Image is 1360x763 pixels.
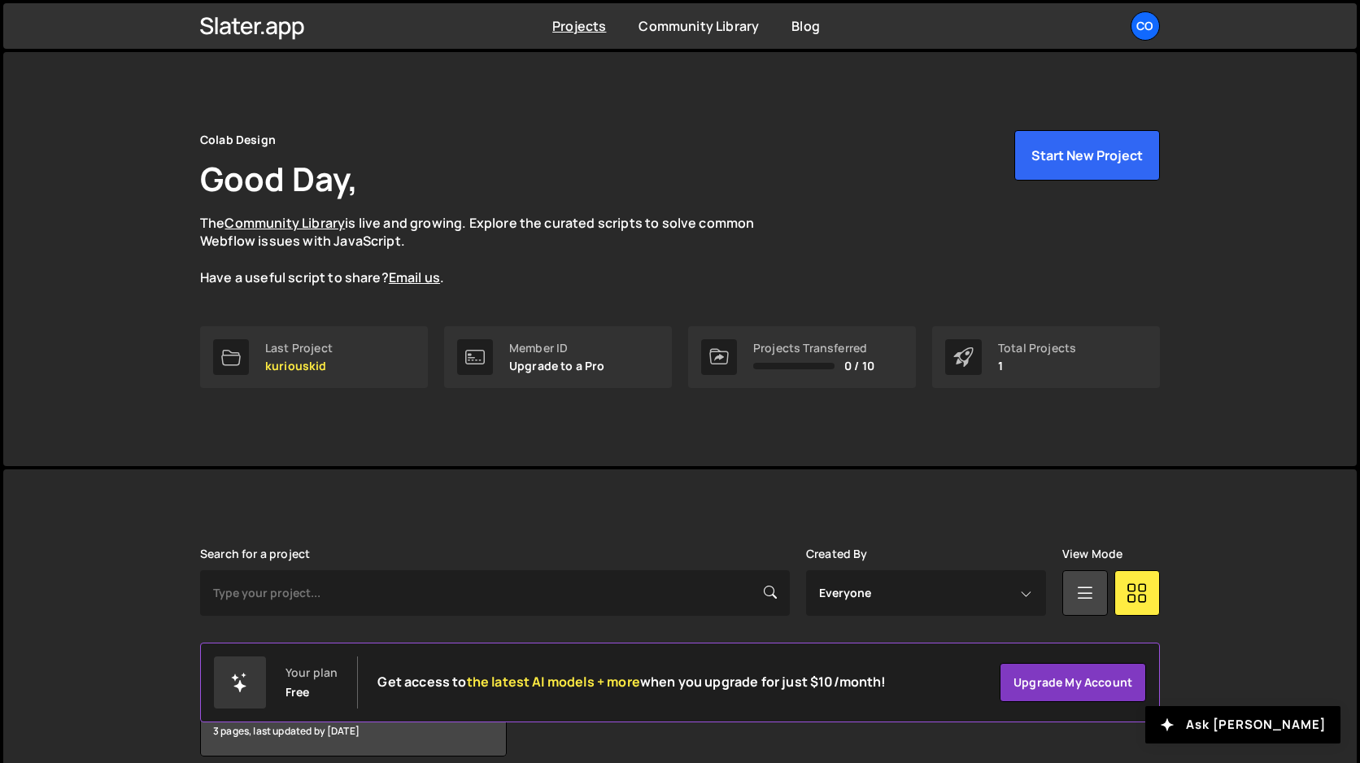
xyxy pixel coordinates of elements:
a: Upgrade my account [1000,663,1146,702]
div: Your plan [286,666,338,679]
div: Total Projects [998,342,1076,355]
span: 0 / 10 [844,360,874,373]
a: Email us [389,268,440,286]
div: Colab Design [200,130,276,150]
h2: Get access to when you upgrade for just $10/month! [377,674,886,690]
label: Created By [806,547,868,560]
button: Start New Project [1014,130,1160,181]
a: Community Library [224,214,345,232]
a: Projects [552,17,606,35]
div: 3 pages, last updated by [DATE] [201,707,506,756]
h1: Good Day, [200,156,358,201]
button: Ask [PERSON_NAME] [1145,706,1340,743]
p: The is live and growing. Explore the curated scripts to solve common Webflow issues with JavaScri... [200,214,786,287]
span: the latest AI models + more [467,673,640,691]
input: Type your project... [200,570,790,616]
div: Projects Transferred [753,342,874,355]
p: 1 [998,360,1076,373]
a: Last Project kuriouskid [200,326,428,388]
div: Free [286,686,310,699]
label: Search for a project [200,547,310,560]
label: View Mode [1062,547,1122,560]
a: Co [1131,11,1160,41]
p: kuriouskid [265,360,333,373]
a: Blog [791,17,820,35]
div: Last Project [265,342,333,355]
div: Member ID [509,342,605,355]
a: Community Library [639,17,759,35]
p: Upgrade to a Pro [509,360,605,373]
